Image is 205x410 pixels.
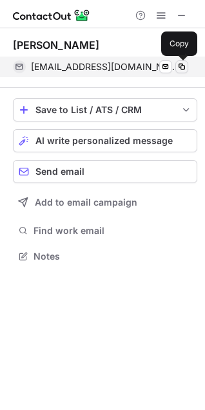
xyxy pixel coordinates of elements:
button: Add to email campaign [13,191,197,214]
div: [PERSON_NAME] [13,39,99,51]
button: Notes [13,247,197,265]
span: [EMAIL_ADDRESS][DOMAIN_NAME] [31,61,179,73]
div: Save to List / ATS / CRM [35,105,175,115]
button: Find work email [13,222,197,240]
span: AI write personalized message [35,136,173,146]
button: Send email [13,160,197,183]
span: Add to email campaign [35,197,137,208]
button: save-profile-one-click [13,98,197,121]
span: Find work email [34,225,192,236]
img: ContactOut v5.3.10 [13,8,90,23]
span: Notes [34,251,192,262]
span: Send email [35,166,84,177]
button: AI write personalized message [13,129,197,152]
